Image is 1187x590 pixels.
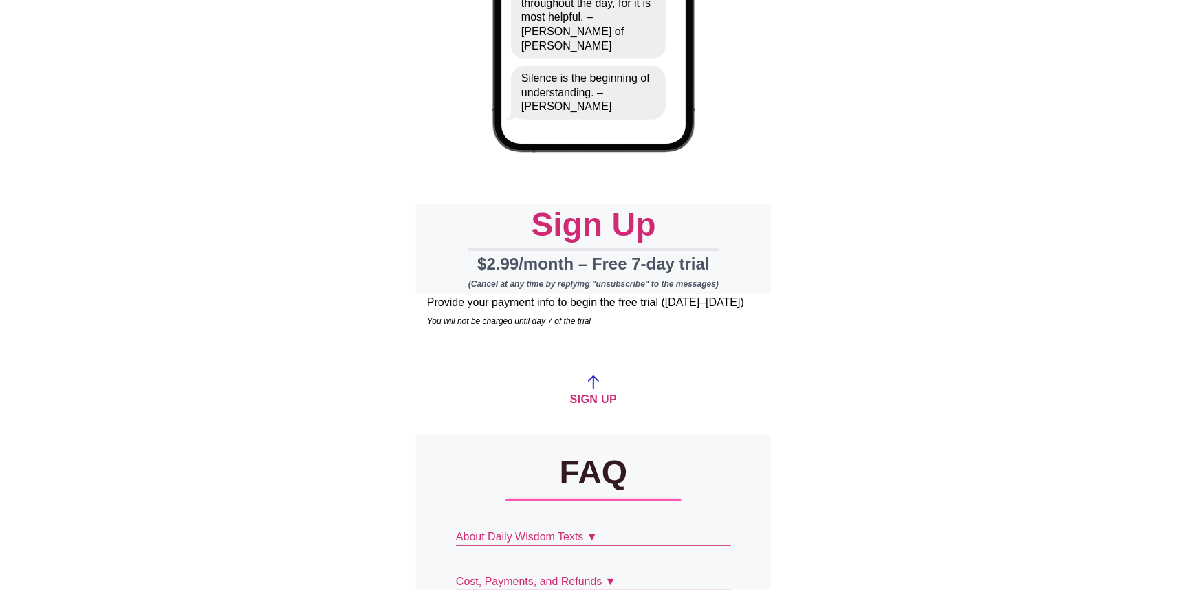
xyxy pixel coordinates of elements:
div: Silence is the beginning of understanding. –[PERSON_NAME] [511,66,666,120]
span: FAQ [560,454,628,490]
em: You will not be charged until day 7 of the trial [427,316,591,326]
a: Sign up [416,374,771,408]
h2: Sign up [416,391,771,408]
p: Provide your payment info to begin the free trial ( – ) [427,294,760,312]
span: [DATE] [665,296,699,308]
span: [DATE] [706,296,740,308]
i: (Cancel at any time by replying "unsubscribe" to the messages) [468,279,719,289]
p: About Daily Wisdom Texts ▼ [456,529,731,546]
span: Sign Up [531,206,655,243]
div: $2.99/month – Free 7-day trial [468,248,719,277]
